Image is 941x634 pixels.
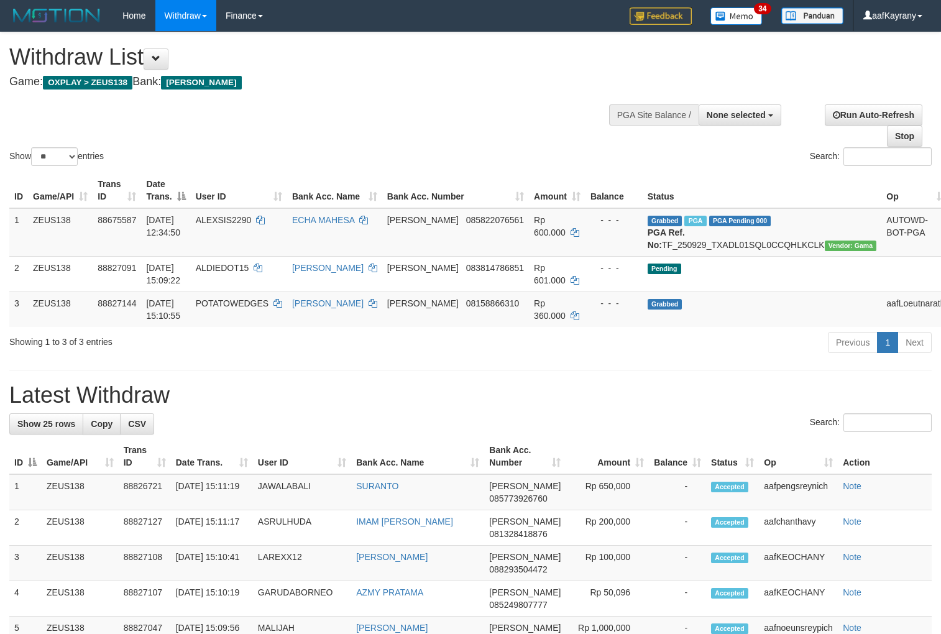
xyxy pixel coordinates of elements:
span: OXPLAY > ZEUS138 [43,76,132,90]
label: Search: [810,413,932,432]
a: SURANTO [356,481,398,491]
label: Show entries [9,147,104,166]
img: Button%20Memo.svg [710,7,763,25]
a: AZMY PRATAMA [356,587,423,597]
span: None selected [707,110,766,120]
span: Accepted [711,588,748,599]
a: 1 [877,332,898,353]
th: Balance [585,173,643,208]
span: Copy 08158866310 to clipboard [466,298,520,308]
th: Balance: activate to sort column ascending [649,439,706,474]
th: Game/API: activate to sort column ascending [28,173,93,208]
th: Bank Acc. Number: activate to sort column ascending [484,439,566,474]
span: POTATOWEDGES [196,298,269,308]
span: [PERSON_NAME] [489,623,561,633]
span: CSV [128,419,146,429]
th: Trans ID: activate to sort column ascending [93,173,141,208]
select: Showentries [31,147,78,166]
span: Show 25 rows [17,419,75,429]
img: panduan.png [781,7,843,24]
th: User ID: activate to sort column ascending [191,173,287,208]
th: Action [838,439,932,474]
td: JAWALABALI [253,474,351,510]
a: [PERSON_NAME] [292,298,364,308]
span: [PERSON_NAME] [387,298,459,308]
input: Search: [843,147,932,166]
td: aafpengsreynich [759,474,838,510]
td: [DATE] 15:11:19 [171,474,253,510]
a: Note [843,552,861,562]
td: - [649,474,706,510]
td: Rp 650,000 [566,474,649,510]
a: Note [843,481,861,491]
span: Vendor URL: https://trx31.1velocity.biz [825,241,877,251]
td: ASRULHUDA [253,510,351,546]
div: - - - [590,297,638,310]
b: PGA Ref. No: [648,227,685,250]
th: ID [9,173,28,208]
span: Accepted [711,482,748,492]
h1: Latest Withdraw [9,383,932,408]
div: - - - [590,214,638,226]
span: Copy 083814786851 to clipboard [466,263,524,273]
th: Date Trans.: activate to sort column descending [141,173,190,208]
span: [PERSON_NAME] [387,215,459,225]
span: [DATE] 15:09:22 [146,263,180,285]
td: LAREXX12 [253,546,351,581]
span: [PERSON_NAME] [489,481,561,491]
span: ALDIEDOT15 [196,263,249,273]
th: Trans ID: activate to sort column ascending [119,439,171,474]
a: IMAM [PERSON_NAME] [356,517,453,526]
td: 1 [9,474,42,510]
span: Pending [648,264,681,274]
th: Op: activate to sort column ascending [759,439,838,474]
td: ZEUS138 [28,256,93,292]
span: Rp 600.000 [534,215,566,237]
h1: Withdraw List [9,45,615,70]
th: Status: activate to sort column ascending [706,439,759,474]
span: Rp 360.000 [534,298,566,321]
td: 88827127 [119,510,171,546]
td: ZEUS138 [42,546,119,581]
span: Copy 088293504472 to clipboard [489,564,547,574]
span: Copy 085249807777 to clipboard [489,600,547,610]
a: Note [843,517,861,526]
span: Copy 081328418876 to clipboard [489,529,547,539]
td: 88827108 [119,546,171,581]
span: [DATE] 15:10:55 [146,298,180,321]
td: 3 [9,546,42,581]
span: [PERSON_NAME] [489,552,561,562]
td: ZEUS138 [42,581,119,617]
th: ID: activate to sort column descending [9,439,42,474]
span: ALEXSIS2290 [196,215,252,225]
button: None selected [699,104,781,126]
label: Search: [810,147,932,166]
th: Game/API: activate to sort column ascending [42,439,119,474]
th: Status [643,173,882,208]
span: 88827091 [98,263,136,273]
span: Marked by aafpengsreynich [684,216,706,226]
span: [PERSON_NAME] [489,517,561,526]
td: [DATE] 15:11:17 [171,510,253,546]
td: - [649,546,706,581]
td: ZEUS138 [42,510,119,546]
td: [DATE] 15:10:19 [171,581,253,617]
span: [DATE] 12:34:50 [146,215,180,237]
span: Accepted [711,553,748,563]
span: [PERSON_NAME] [387,263,459,273]
a: Next [897,332,932,353]
td: 1 [9,208,28,257]
a: Run Auto-Refresh [825,104,922,126]
th: Amount: activate to sort column ascending [529,173,585,208]
span: Rp 601.000 [534,263,566,285]
th: Bank Acc. Name: activate to sort column ascending [287,173,382,208]
td: - [649,581,706,617]
td: ZEUS138 [28,292,93,327]
td: Rp 50,096 [566,581,649,617]
th: Bank Acc. Number: activate to sort column ascending [382,173,529,208]
span: [PERSON_NAME] [489,587,561,597]
input: Search: [843,413,932,432]
th: Date Trans.: activate to sort column ascending [171,439,253,474]
span: Accepted [711,517,748,528]
span: 88827144 [98,298,136,308]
